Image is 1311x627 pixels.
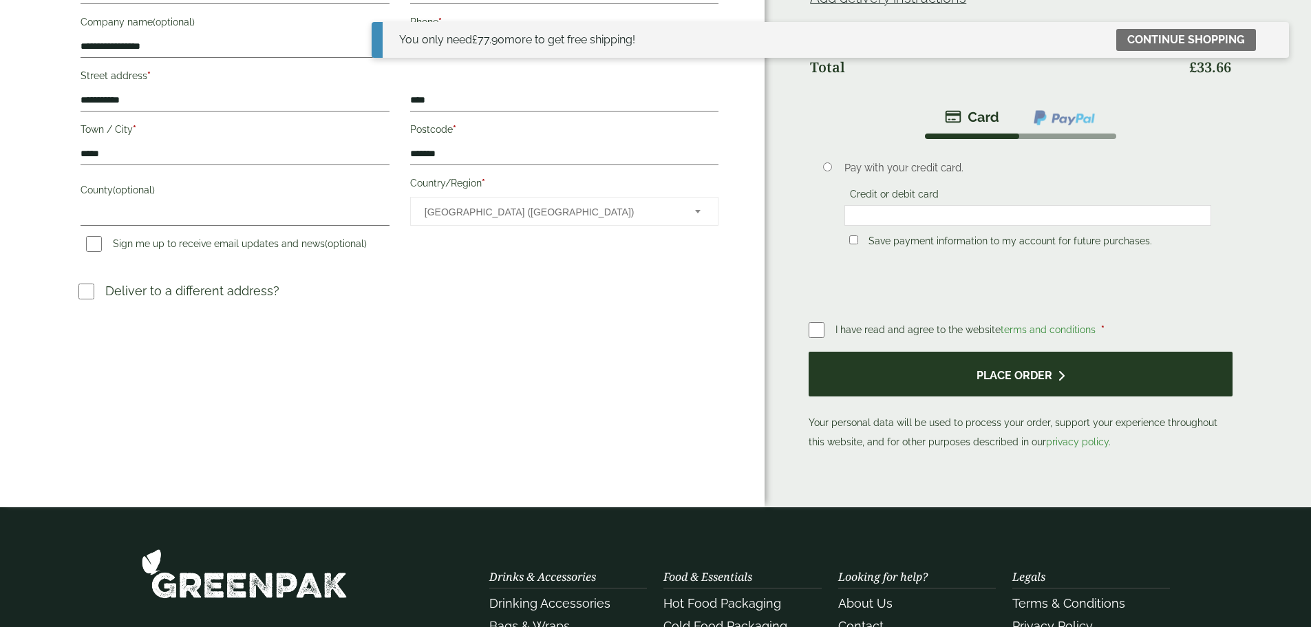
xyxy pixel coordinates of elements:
[141,549,348,599] img: GreenPak Supplies
[844,189,944,204] label: Credit or debit card
[1046,436,1109,447] a: privacy policy
[1116,29,1256,51] a: Continue shopping
[945,109,999,125] img: stripe.png
[1012,596,1125,610] a: Terms & Conditions
[844,160,1211,176] p: Pay with your credit card.
[81,180,389,204] label: County
[482,178,485,189] abbr: required
[133,124,136,135] abbr: required
[1001,324,1096,335] a: terms and conditions
[410,12,718,36] label: Phone
[809,352,1232,396] button: Place order
[453,124,456,135] abbr: required
[472,33,478,46] span: £
[105,281,279,300] p: Deliver to a different address?
[1101,324,1105,335] abbr: required
[438,17,442,28] abbr: required
[1032,109,1096,127] img: ppcp-gateway.png
[399,32,635,48] div: You only need more to get free shipping!
[835,324,1098,335] span: I have read and agree to the website
[147,70,151,81] abbr: required
[410,197,718,226] span: Country/Region
[809,352,1232,451] p: Your personal data will be used to process your order, support your experience throughout this we...
[810,16,1179,49] th: VAT
[325,238,367,249] span: (optional)
[849,209,1207,222] iframe: Secure card payment input frame
[113,184,155,195] span: (optional)
[86,236,102,252] input: Sign me up to receive email updates and news(optional)
[81,12,389,36] label: Company name
[472,33,504,46] span: 77.90
[863,235,1158,251] label: Save payment information to my account for future purchases.
[410,173,718,197] label: Country/Region
[81,238,372,253] label: Sign me up to receive email updates and news
[838,596,893,610] a: About Us
[153,17,195,28] span: (optional)
[81,120,389,143] label: Town / City
[425,198,676,226] span: United Kingdom (UK)
[663,596,781,610] a: Hot Food Packaging
[489,596,610,610] a: Drinking Accessories
[410,120,718,143] label: Postcode
[81,66,389,89] label: Street address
